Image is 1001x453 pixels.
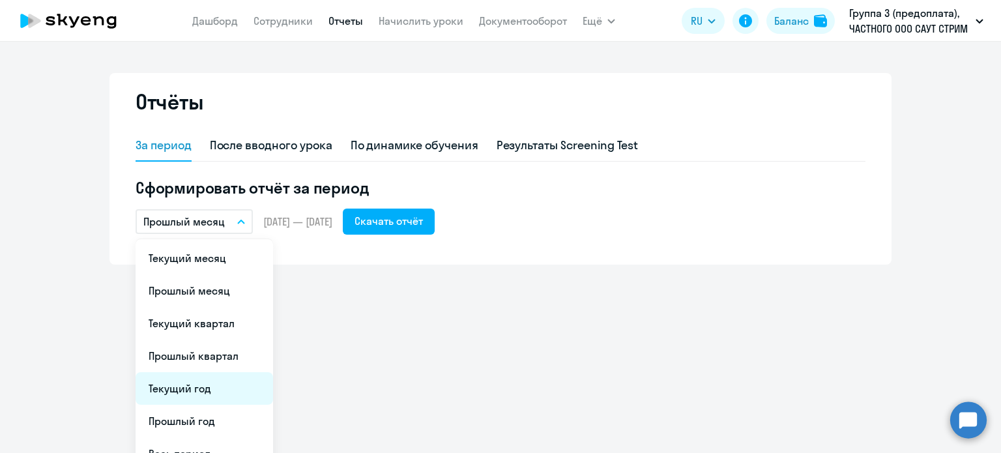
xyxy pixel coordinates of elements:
[849,5,970,37] p: Группа 3 (предоплата), ЧАСТНОГО ООО САУТ СТРИМ ТРАНСПОРТ Б.В. В Г. АНАПА, ФЛ
[136,177,865,198] h5: Сформировать отчёт за период
[814,14,827,27] img: balance
[143,214,225,229] p: Прошлый месяц
[843,5,990,37] button: Группа 3 (предоплата), ЧАСТНОГО ООО САУТ СТРИМ ТРАНСПОРТ Б.В. В Г. АНАПА, ФЛ
[328,14,363,27] a: Отчеты
[254,14,313,27] a: Сотрудники
[583,13,602,29] span: Ещё
[136,209,253,234] button: Прошлый месяц
[263,214,332,229] span: [DATE] — [DATE]
[766,8,835,34] button: Балансbalance
[479,14,567,27] a: Документооборот
[355,213,423,229] div: Скачать отчёт
[351,137,478,154] div: По динамике обучения
[192,14,238,27] a: Дашборд
[774,13,809,29] div: Баланс
[210,137,332,154] div: После вводного урока
[343,209,435,235] button: Скачать отчёт
[682,8,725,34] button: RU
[583,8,615,34] button: Ещё
[136,89,203,115] h2: Отчёты
[497,137,639,154] div: Результаты Screening Test
[379,14,463,27] a: Начислить уроки
[136,137,192,154] div: За период
[691,13,703,29] span: RU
